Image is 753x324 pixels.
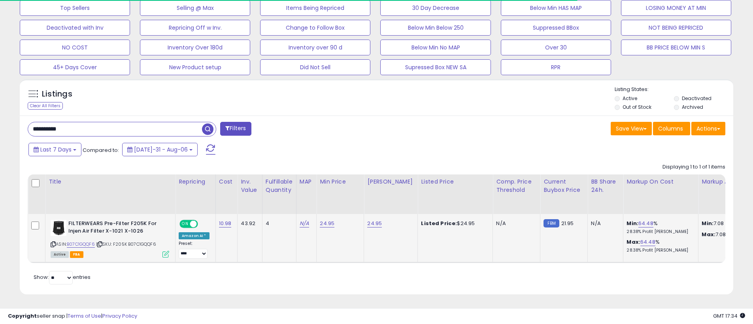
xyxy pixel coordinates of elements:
div: [PERSON_NAME] [367,178,414,186]
button: Below Min Below 250 [380,20,491,36]
div: BB Share 24h. [591,178,620,194]
div: Markup on Cost [627,178,695,186]
div: Listed Price [421,178,489,186]
div: Cost [219,178,234,186]
button: Inventory Over 180d [140,40,250,55]
p: Listing States: [615,86,733,93]
button: Inventory over 90 d [260,40,370,55]
p: 28.38% Profit [PERSON_NAME] [627,229,692,235]
div: N/A [496,220,534,227]
a: 64.48 [640,238,655,246]
span: Last 7 Days [40,146,72,153]
button: 45+ Days Cover [20,59,130,75]
div: Comp. Price Threshold [496,178,537,194]
span: Columns [658,125,683,133]
button: New Product setup [140,59,250,75]
button: Below Min No MAP [380,40,491,55]
span: | SKU: F205K B07C1GQQF6 [96,241,156,247]
button: Last 7 Days [28,143,81,156]
span: Show: entries [34,273,91,281]
strong: Copyright [8,312,37,320]
a: 64.48 [638,220,653,227]
label: Archived [682,104,703,110]
th: The percentage added to the cost of goods (COGS) that forms the calculator for Min & Max prices. [623,174,698,214]
button: Save View [611,122,652,135]
strong: Min: [702,220,713,227]
label: Active [623,95,637,102]
a: 24.95 [320,220,334,227]
button: RPR [501,59,611,75]
button: Suppressed BBox [501,20,611,36]
div: Title [49,178,172,186]
div: Min Price [320,178,360,186]
button: [DATE]-31 - Aug-06 [122,143,198,156]
div: Clear All Filters [28,102,63,110]
a: Terms of Use [68,312,101,320]
button: Columns [653,122,690,135]
label: Deactivated [682,95,711,102]
a: B07C1GQQF6 [67,241,95,248]
button: Actions [691,122,725,135]
a: 24.95 [367,220,382,227]
span: Compared to: [83,146,119,154]
button: Change to Follow Box [260,20,370,36]
div: seller snap | | [8,313,137,320]
div: Displaying 1 to 1 of 1 items [662,163,725,171]
span: 2025-08-14 17:34 GMT [713,312,745,320]
b: FILTERWEARS Pre-Filter F205K For Injen Air Filter X-1021 X-1026 [68,220,164,237]
div: Current Buybox Price [544,178,584,194]
b: Listed Price: [421,220,457,227]
span: ON [180,221,190,227]
div: Fulfillable Quantity [266,178,293,194]
span: 21.95 [561,220,574,227]
div: % [627,220,692,235]
button: Did Not Sell [260,59,370,75]
button: Filters [220,122,251,136]
b: Min: [627,220,638,227]
button: Deactivated with Inv [20,20,130,36]
b: Max: [627,238,640,246]
a: 10.98 [219,220,232,227]
div: Inv. value [241,178,259,194]
button: Over 30 [501,40,611,55]
div: 43.92 [241,220,256,227]
div: ASIN: [51,220,169,257]
span: FBA [70,251,83,258]
button: NO COST [20,40,130,55]
button: Repricing Off w Inv. [140,20,250,36]
span: All listings currently available for purchase on Amazon [51,251,69,258]
div: Preset: [179,241,209,259]
button: BB PRICE BELOW MIN S [621,40,731,55]
div: 4 [266,220,290,227]
img: 31sGtTCrb8L._SL40_.jpg [51,220,66,236]
small: FBM [544,219,559,227]
button: NOT BEING REPRICED [621,20,731,36]
div: MAP [300,178,313,186]
label: Out of Stock [623,104,651,110]
div: Repricing [179,178,212,186]
h5: Listings [42,89,72,100]
div: $24.95 [421,220,487,227]
a: Privacy Policy [102,312,137,320]
span: OFF [197,221,209,227]
a: N/A [300,220,309,227]
strong: Max: [702,231,715,238]
div: Amazon AI * [179,232,209,239]
span: [DATE]-31 - Aug-06 [134,146,188,153]
button: Supressed Box NEW SA [380,59,491,75]
p: 28.38% Profit [PERSON_NAME] [627,248,692,253]
div: N/A [591,220,617,227]
div: % [627,239,692,253]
